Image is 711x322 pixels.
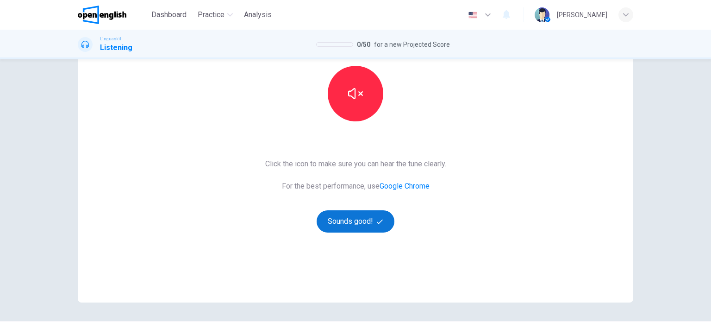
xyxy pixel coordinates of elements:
a: OpenEnglish logo [78,6,148,24]
button: Sounds good! [317,210,394,233]
button: Dashboard [148,6,190,23]
h1: Listening [100,42,132,53]
span: 0 / 50 [357,39,370,50]
img: OpenEnglish logo [78,6,126,24]
a: Google Chrome [380,182,430,190]
img: Profile picture [535,7,549,22]
span: For the best performance, use [265,181,446,192]
button: Practice [194,6,237,23]
div: [PERSON_NAME] [557,9,607,20]
span: Dashboard [151,9,187,20]
span: Linguaskill [100,36,123,42]
span: Analysis [244,9,272,20]
button: Analysis [240,6,275,23]
span: Practice [198,9,225,20]
span: Click the icon to make sure you can hear the tune clearly. [265,158,446,170]
img: en [467,12,479,19]
span: for a new Projected Score [374,39,450,50]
